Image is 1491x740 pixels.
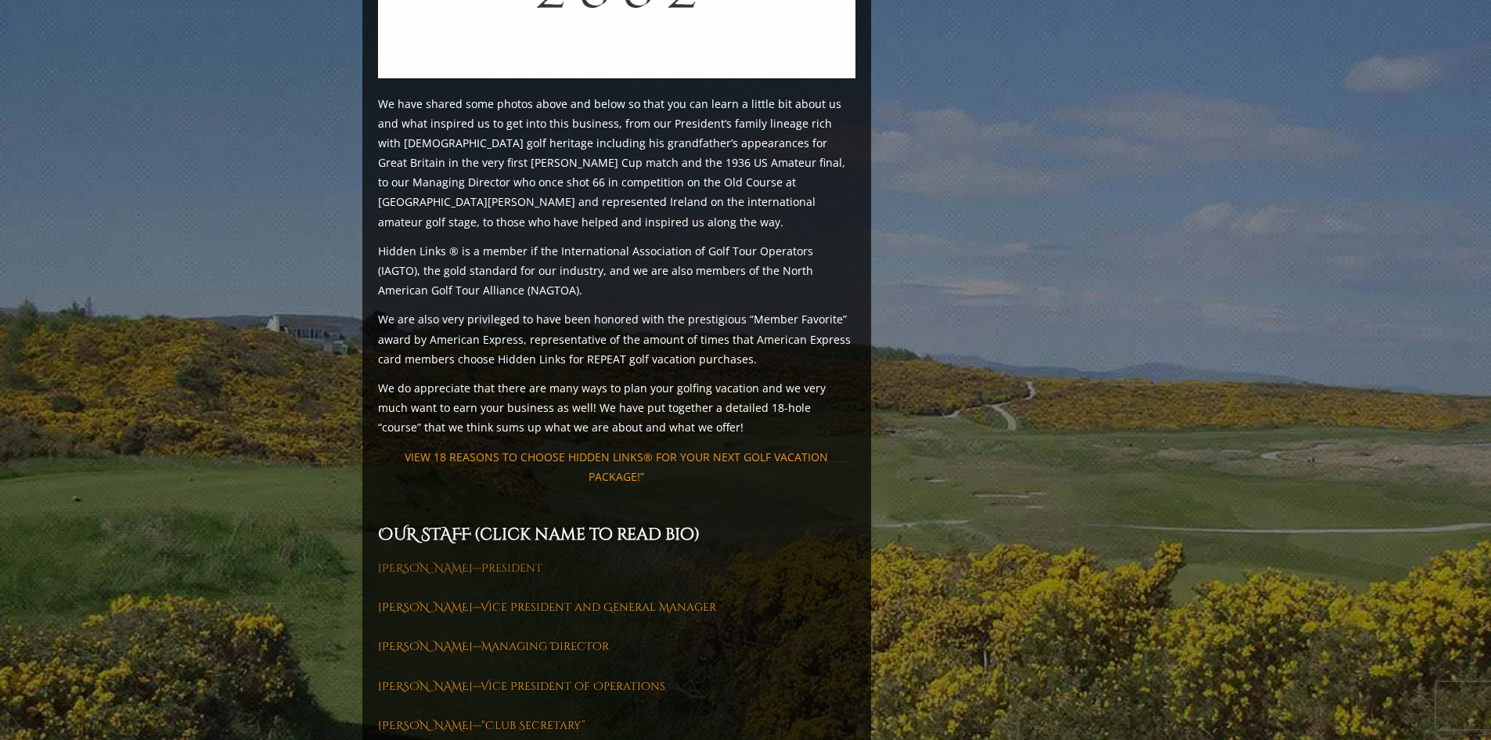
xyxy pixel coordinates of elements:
[378,639,609,654] a: [PERSON_NAME]—Managing Director
[378,718,585,733] a: [PERSON_NAME]—“Club Secretary”
[378,600,716,615] a: [PERSON_NAME]—Vice President and General Manager
[378,241,855,301] p: Hidden Links ® is a member if the International Association of Golf Tour Operators (IAGTO), the g...
[405,449,828,484] a: VIEW 18 REASONS TO CHOOSE HIDDEN LINKS® FOR YOUR NEXT GOLF VACATION PACKAGE!”
[378,309,855,369] p: We are also very privileged to have been honored with the prestigious “Member Favorite” award by ...
[378,378,855,438] p: We do appreciate that there are many ways to plan your golfing vacation and we very much want to ...
[378,94,855,232] p: We have shared some photos above and below so that you can learn a little bit about us and what i...
[378,561,542,576] a: [PERSON_NAME]—President
[378,522,855,549] h2: OUR STAFF (click name to read bio)
[378,679,665,694] a: [PERSON_NAME]—Vice President of Operations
